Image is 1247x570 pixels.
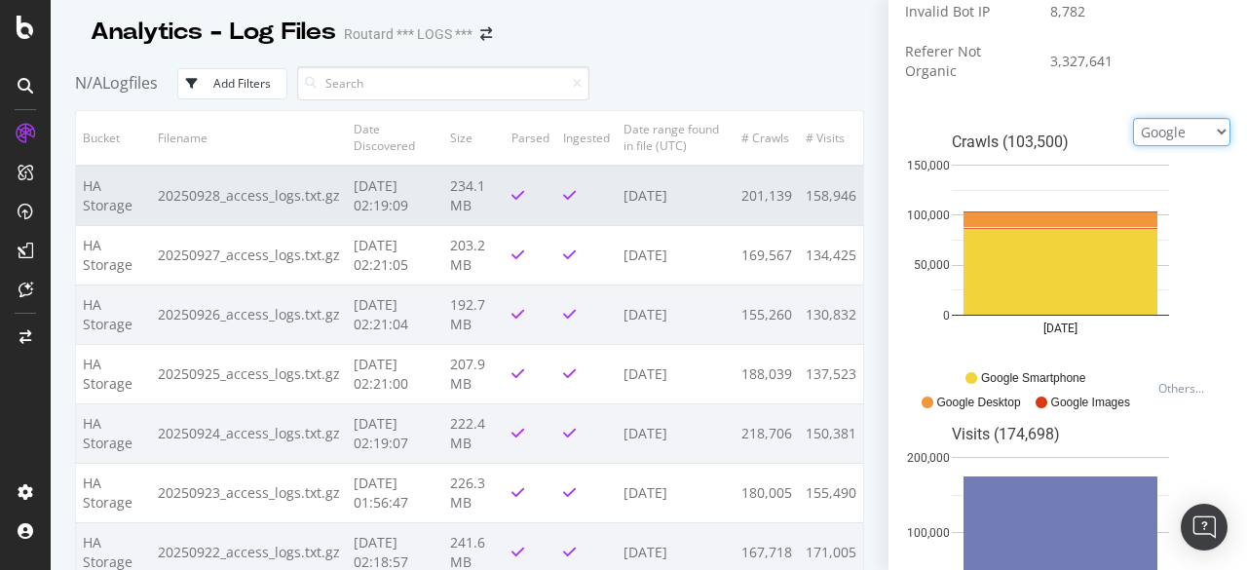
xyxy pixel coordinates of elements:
td: 158,946 [799,166,863,226]
input: Search [297,66,589,100]
td: 150,381 [799,403,863,463]
th: # Visits [799,111,863,165]
text: Visits (174,698) [952,424,1060,442]
td: 20250926_access_logs.txt.gz [151,285,347,344]
td: [DATE] [617,166,735,226]
td: 155,490 [799,463,863,522]
td: 207.9 MB [443,344,505,403]
td: [DATE] 02:21:05 [347,225,443,285]
td: [DATE] 02:19:07 [347,403,443,463]
td: 155,260 [735,285,799,344]
th: Date range found in file (UTC) [617,111,735,165]
div: arrow-right-arrow-left [480,27,492,41]
th: Date Discovered [347,111,443,165]
td: [DATE] [617,403,735,463]
td: 226.3 MB [443,463,505,522]
td: HA Storage [76,463,151,522]
span: Google Smartphone [981,370,1085,387]
text: 0 [943,308,950,322]
span: 3,327,641 [1050,52,1113,71]
td: 203.2 MB [443,225,505,285]
td: [DATE] 02:19:09 [347,166,443,226]
div: Analytics - Log Files [91,16,336,49]
td: 180,005 [735,463,799,522]
td: HA Storage [76,403,151,463]
td: [DATE] [617,344,735,403]
td: HA Storage [76,225,151,285]
td: Referer Not Organic [905,35,1035,88]
div: Open Intercom Messenger [1181,504,1228,551]
span: 8,782 [1050,2,1085,21]
td: 20250923_access_logs.txt.gz [151,463,347,522]
th: Bucket [76,111,151,165]
td: HA Storage [76,285,151,344]
td: [DATE] [617,285,735,344]
text: Crawls (103,500) [952,132,1069,150]
text: 100,000 [907,525,950,539]
td: 20250925_access_logs.txt.gz [151,344,347,403]
td: 192.7 MB [443,285,505,344]
button: Add Filters [177,68,287,99]
div: Others... [1158,380,1213,397]
td: 222.4 MB [443,403,505,463]
span: Logfiles [102,72,158,94]
span: Google Images [1051,395,1130,411]
text: 200,000 [907,450,950,464]
td: HA Storage [76,166,151,226]
td: [DATE] 02:21:00 [347,344,443,403]
td: 134,425 [799,225,863,285]
td: 201,139 [735,166,799,226]
td: [DATE] [617,225,735,285]
td: [DATE] 01:56:47 [347,463,443,522]
td: 20250928_access_logs.txt.gz [151,166,347,226]
th: Ingested [556,111,617,165]
td: 20250927_access_logs.txt.gz [151,225,347,285]
span: Google Desktop [937,395,1021,411]
td: 20250924_access_logs.txt.gz [151,403,347,463]
span: N/A [75,72,102,94]
text: [DATE] [1043,322,1077,335]
th: Parsed [505,111,556,165]
svg: A chart. [905,118,1216,361]
th: Size [443,111,505,165]
th: Filename [151,111,347,165]
td: 137,523 [799,344,863,403]
td: [DATE] 02:21:04 [347,285,443,344]
td: [DATE] [617,463,735,522]
th: # Crawls [735,111,799,165]
text: 50,000 [914,258,950,272]
td: 218,706 [735,403,799,463]
td: 169,567 [735,225,799,285]
td: HA Storage [76,344,151,403]
td: 188,039 [735,344,799,403]
td: 234.1 MB [443,166,505,226]
text: 100,000 [907,209,950,222]
div: Add Filters [213,75,271,92]
text: 150,000 [907,158,950,171]
td: 130,832 [799,285,863,344]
